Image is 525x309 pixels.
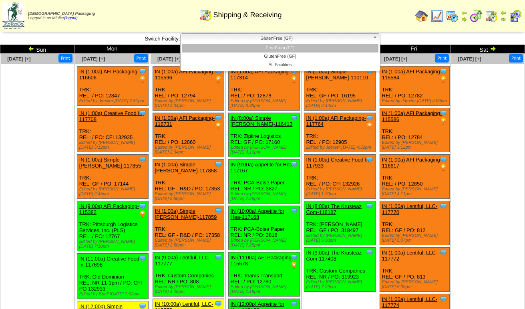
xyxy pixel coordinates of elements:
button: Print [435,54,449,63]
div: Edited by Jdexter [DATE] 4:09pm [382,99,449,103]
img: Tooltip [214,114,222,122]
img: PO [139,75,147,83]
div: TRK: REL: GF / PO: 16195 [304,67,376,111]
div: Edited by [PERSON_NAME] [DATE] 5:07pm [382,233,449,243]
div: Edited by [PERSON_NAME] [DATE] 1:30pm [306,187,376,196]
div: TRK: PCA-Boise Paper REL: NR / PO: 3818 [228,206,300,250]
a: (logout) [64,16,78,20]
a: IN (9:00a) AFI Packaging-115382 [79,203,139,215]
img: Tooltip [366,156,374,164]
a: IN (1:00a) Simple [PERSON_NAME]-117859 [155,208,217,220]
div: Edited by [PERSON_NAME] [DATE] 2:34pm [155,99,224,108]
div: Edited by [PERSON_NAME] [DATE] 5:12pm [79,140,149,150]
a: [DATE] [+] [82,56,105,62]
a: IN (1:00a) AFI Packaging-116606 [79,69,139,81]
div: TRK: REL: / PO: CFI 132935 [77,108,149,152]
a: [DATE] [+] [458,56,481,62]
a: IN (1:00a) Creative Food In-117708 [79,110,144,122]
a: IN (1:00a) AFI Packaging-115584 [382,69,442,81]
img: zoroco-logo-small.webp [2,2,24,29]
span: [DATE] [+] [7,56,30,62]
a: IN (8:00a) Simple [PERSON_NAME]-116413 [231,115,293,127]
img: PO [439,75,447,83]
div: Edited by [PERSON_NAME] [DATE] 6:30pm [306,233,376,243]
div: Edited by Jdexter [DATE] 4:52pm [306,145,376,150]
td: Mon [74,45,150,54]
div: TRK: REL: GF - R&D / PO: 17358 [153,206,224,250]
a: IN (10:00a) Appetite for Hea-117168 [231,208,284,220]
div: Edited by [PERSON_NAME] [DATE] 7:26pm [231,192,300,201]
td: Sun [0,45,74,54]
div: TRK: REL: / PO: CFI 132926 [304,155,376,199]
button: Print [58,54,72,63]
img: Tooltip [366,114,374,122]
div: Edited by [PERSON_NAME] [DATE] 2:50pm [155,238,224,248]
div: Edited by [PERSON_NAME] [DATE] 7:29pm [306,280,376,289]
div: TRK: REL: / PO: 12794 [153,67,224,111]
a: IN (11:00a) Creative Food In-117698 [79,256,139,268]
img: calendarprod.gif [446,10,459,22]
div: TRK: Custom Companies REL: NR / PO: 808 [153,252,224,297]
div: Edited by Jdexter [DATE] 7:51pm [79,99,149,103]
div: TRK: [PERSON_NAME] REL: GF / PO: 318497 [304,201,376,245]
a: IN (1:00a) AFI Packaging-115586 [382,110,442,122]
a: IN (1:00a) Creative Food In-117933 [306,157,371,169]
img: calendarinout.gif [485,10,498,22]
div: TRK: Teams Transport REL: / PO: 12780 [228,252,300,297]
a: IN (1:00a) AFI Packaging-117764 [306,115,366,127]
img: Tooltip [439,248,447,256]
div: TRK: REL: / PO: 12847 [77,67,149,106]
div: Edited by [PERSON_NAME] [DATE] 3:10pm [231,145,300,155]
div: Edited by [PERSON_NAME] [DATE] 1:19pm [231,285,300,294]
div: Edited by [PERSON_NAME] [DATE] 5:09pm [382,280,449,289]
img: arrowright.gif [490,45,496,52]
div: TRK: REL: / PO: 12860 [153,113,224,157]
img: Tooltip [139,67,147,75]
a: [DATE] [+] [384,56,407,62]
div: TRK: Zipline Logistics REL: GF / PO: 17160 [228,113,300,157]
div: TRK: REL: / PO: 12878 [228,67,300,111]
img: arrowright.gif [500,16,507,22]
img: Tooltip [214,300,222,308]
img: calendarcustomer.gif [509,10,522,22]
img: PO [439,117,447,125]
a: IN (9:00a) The Krusteaz Com-117408 [306,250,362,262]
li: GlutenFree (GF) [182,53,378,61]
div: Edited by [PERSON_NAME] [DATE] 4:44pm [306,99,376,108]
img: Tooltip [139,156,147,164]
img: Tooltip [439,67,447,75]
img: Tooltip [290,253,298,261]
li: FreeFrom (FF) [182,44,378,53]
div: Edited by [PERSON_NAME] [DATE] 4:46pm [155,285,224,294]
td: Fri [377,45,451,54]
div: TRK: REL: GF / PO: 812 [380,201,449,245]
div: TRK: Pittsburgh Logistics Services, Inc. (PLS) REL: / PO: 12767 [77,201,149,251]
img: Tooltip [139,254,147,263]
div: TRK: REL: GF / PO: 813 [380,248,449,292]
td: Tue [150,45,225,54]
a: IN (1:00a) Lentiful, LLC-117770 [382,203,438,215]
div: TRK: REL: / PO: 12782 [380,67,449,106]
span: Logged in as Mfuller [28,12,95,20]
a: IN (8:00a) The Krusteaz Com-116187 [306,203,362,215]
span: Shipping & Receiving [213,11,282,19]
a: IN (1:00a) AFI Packaging-116731 [155,115,215,127]
button: Print [134,54,148,63]
div: Edited by Bpali [DATE] 7:52am [79,292,149,297]
div: TRK: Custom Companies REL: NR / PO: 319923 [304,248,376,292]
img: arrowleft.gif [461,10,467,16]
img: Tooltip [439,109,447,117]
img: calendarinout.gif [199,8,212,21]
button: Print [509,54,523,63]
div: Edited by [PERSON_NAME] [DATE] 7:10pm [79,239,149,249]
span: [DEMOGRAPHIC_DATA] Packaging [28,12,95,16]
img: PO [290,261,298,269]
img: PO [366,122,374,130]
li: All Facilities [182,61,378,69]
div: TRK: REL: GF - R&D / PO: 17353 [153,160,224,204]
span: GlutenFree (GF) [184,34,370,43]
div: Edited by [PERSON_NAME] [DATE] 6:35pm [231,99,300,108]
div: TRK: PCA-Boise Paper REL: NR / PO: 3827 [228,160,300,204]
img: Tooltip [290,114,298,122]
